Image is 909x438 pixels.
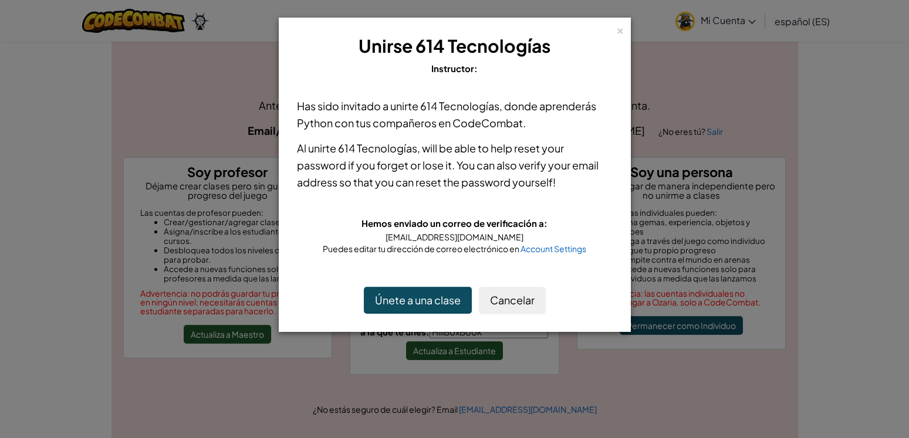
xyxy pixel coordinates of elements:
button: Cancelar [479,287,546,314]
span: , [417,141,422,155]
a: Account Settings [521,243,586,254]
span: Unirse [359,35,413,57]
button: Únete a una clase [364,287,472,314]
span: , donde aprenderás [499,99,596,113]
span: 614 Tecnologías [415,35,550,57]
div: × [616,23,624,35]
span: will be able to help reset your password if you forget or lose it. You can also verify your email... [297,141,599,189]
span: Instructor: [431,63,478,74]
div: [EMAIL_ADDRESS][DOMAIN_NAME] [297,231,613,243]
span: Hemos enviado un correo de verificación a: [361,218,548,229]
span: Puedes editar tu dirección de correo electrónico en [323,243,521,254]
span: 614 Tecnologías [420,99,499,113]
span: con tus compañeros en CodeCombat. [333,116,526,130]
span: Al unirte [297,141,338,155]
span: Has sido invitado a unirte [297,99,420,113]
span: Python [297,116,333,130]
span: 614 Tecnologías [338,141,417,155]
